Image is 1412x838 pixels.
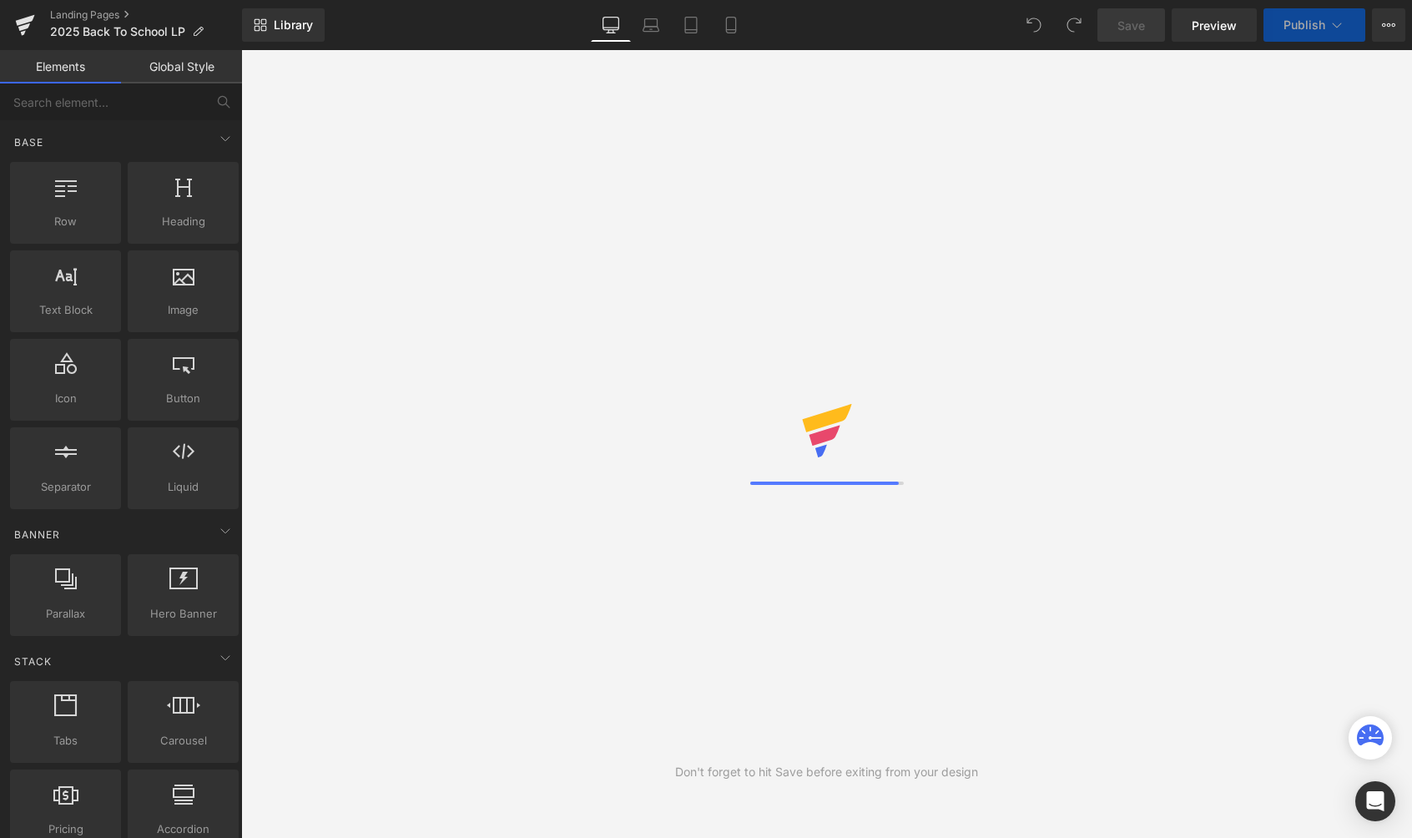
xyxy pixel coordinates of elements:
span: 2025 Back To School LP [50,25,185,38]
a: Preview [1172,8,1257,42]
span: Stack [13,654,53,669]
span: Save [1117,17,1145,34]
span: Separator [15,478,116,496]
span: Library [274,18,313,33]
a: Laptop [631,8,671,42]
a: Landing Pages [50,8,242,22]
span: Accordion [133,820,234,838]
a: Tablet [671,8,711,42]
a: Global Style [121,50,242,83]
span: Text Block [15,301,116,319]
span: Parallax [15,605,116,623]
span: Preview [1192,17,1237,34]
span: Hero Banner [133,605,234,623]
span: Image [133,301,234,319]
div: Don't forget to hit Save before exiting from your design [675,763,978,781]
div: Open Intercom Messenger [1355,781,1395,821]
span: Icon [15,390,116,407]
span: Publish [1283,18,1325,32]
a: New Library [242,8,325,42]
span: Liquid [133,478,234,496]
span: Carousel [133,732,234,750]
span: Pricing [15,820,116,838]
span: Tabs [15,732,116,750]
button: Redo [1057,8,1091,42]
span: Base [13,134,45,150]
button: Publish [1263,8,1365,42]
span: Heading [133,213,234,230]
span: Button [133,390,234,407]
a: Mobile [711,8,751,42]
button: Undo [1017,8,1051,42]
button: More [1372,8,1405,42]
a: Desktop [591,8,631,42]
span: Row [15,213,116,230]
span: Banner [13,527,62,543]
